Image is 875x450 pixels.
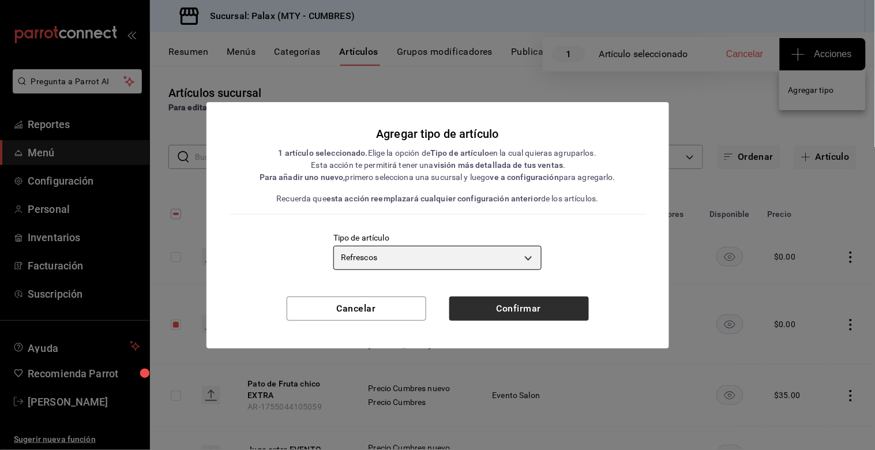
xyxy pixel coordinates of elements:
strong: 1 artículo seleccionado. [279,148,368,157]
div: Agregar tipo de artículo [260,125,615,142]
div: Elige la opción de en la cual quieras agruparlos. Esta acción te permitirá tener una . [260,147,615,171]
strong: Tipo de artículo [430,148,489,157]
button: Cancelar [287,297,426,321]
div: Recuerda que de los artículos. [260,193,615,205]
div: primero selecciona una sucursal y luego para agregarlo. [260,171,615,183]
strong: ve a configuración [490,172,559,182]
button: Confirmar [449,297,589,321]
strong: Para añadir uno nuevo, [260,172,346,182]
strong: esta acción reemplazará cualquier configuración anterior [326,194,541,203]
strong: visión más detallada de tus ventas [434,160,563,170]
label: Tipo de artículo [333,234,542,242]
div: Refrescos [333,246,542,270]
